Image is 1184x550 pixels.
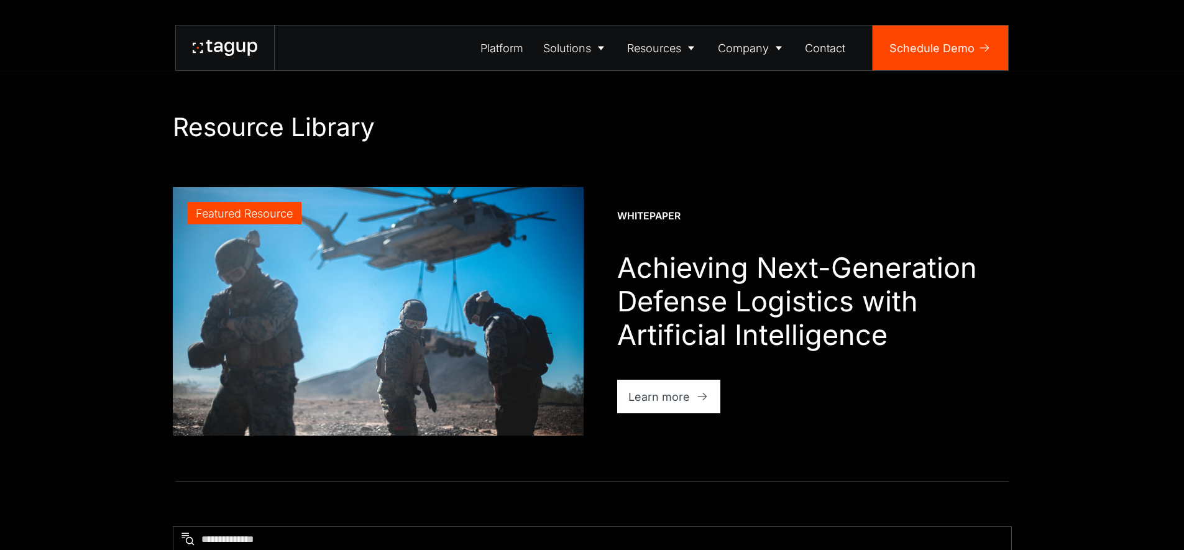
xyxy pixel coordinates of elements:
[618,25,709,70] a: Resources
[796,25,856,70] a: Contact
[718,40,769,57] div: Company
[480,40,523,57] div: Platform
[873,25,1008,70] a: Schedule Demo
[471,25,534,70] a: Platform
[617,251,1012,352] h1: Achieving Next-Generation Defense Logistics with Artificial Intelligence
[196,205,293,222] div: Featured Resource
[173,112,1012,142] h1: Resource Library
[533,25,618,70] a: Solutions
[543,40,591,57] div: Solutions
[617,209,681,223] div: Whitepaper
[708,25,796,70] a: Company
[889,40,975,57] div: Schedule Demo
[628,388,690,405] div: Learn more
[805,40,845,57] div: Contact
[627,40,681,57] div: Resources
[173,187,584,436] a: Featured Resource
[617,380,721,413] a: Learn more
